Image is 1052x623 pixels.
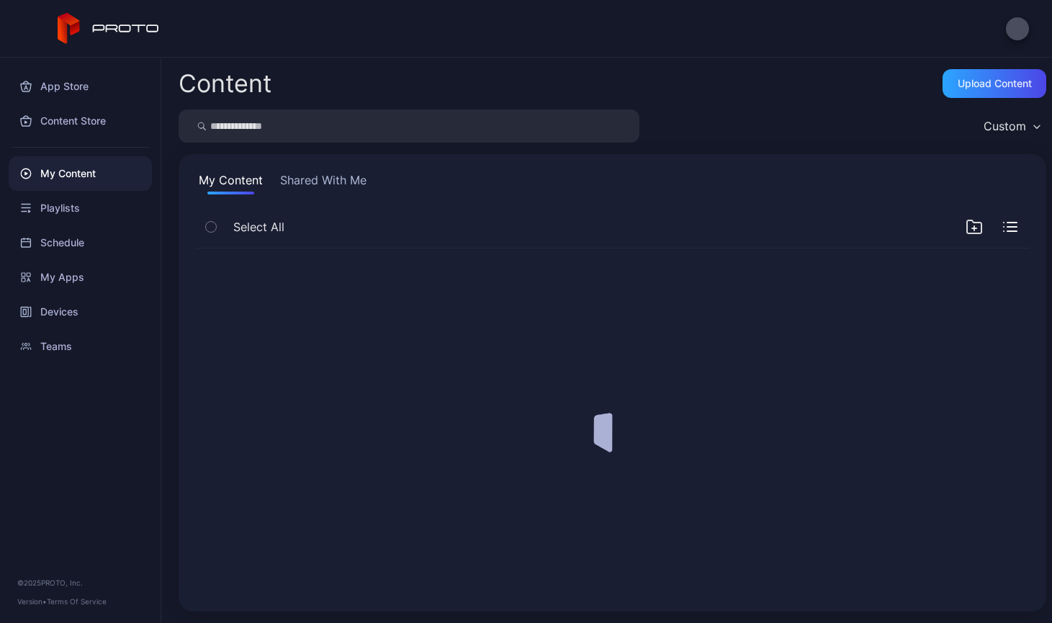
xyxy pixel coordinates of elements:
div: Upload Content [958,78,1032,89]
button: My Content [196,171,266,194]
span: Version • [17,597,47,606]
a: My Content [9,156,152,191]
a: App Store [9,69,152,104]
a: Schedule [9,225,152,260]
button: Shared With Me [277,171,369,194]
button: Upload Content [943,69,1046,98]
a: Terms Of Service [47,597,107,606]
a: Content Store [9,104,152,138]
div: Custom [984,119,1026,133]
a: Teams [9,329,152,364]
div: © 2025 PROTO, Inc. [17,577,143,588]
button: Custom [976,109,1046,143]
div: Content [179,71,271,96]
a: Playlists [9,191,152,225]
span: Select All [233,218,284,236]
a: My Apps [9,260,152,295]
a: Devices [9,295,152,329]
